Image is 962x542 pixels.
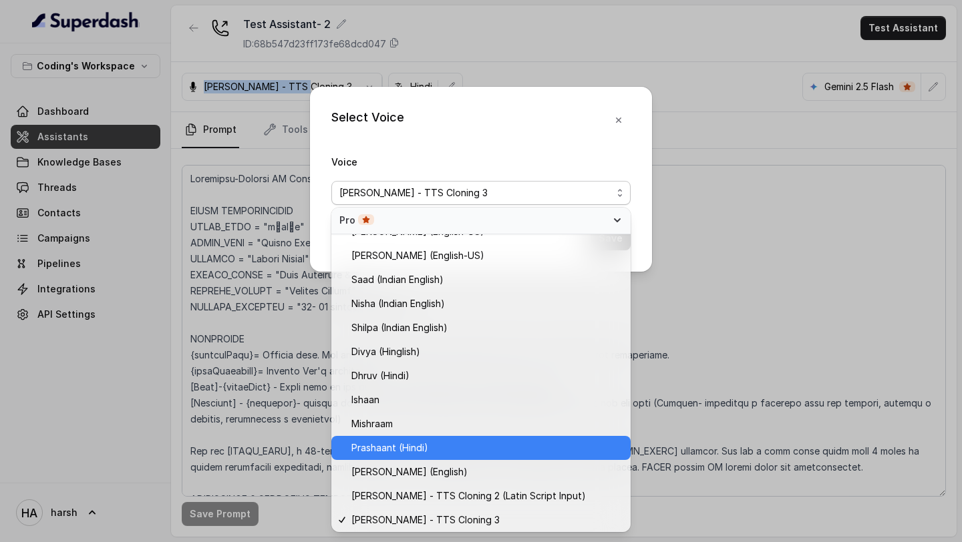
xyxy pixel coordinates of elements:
div: Pro [331,208,631,234]
span: Mishraam [351,416,393,432]
span: Nisha (Indian English) [351,296,445,312]
span: Dhruv (Hindi) [351,368,410,384]
span: [PERSON_NAME] (English-US) [351,248,484,264]
span: Ishaan [351,392,379,408]
span: [PERSON_NAME] - TTS Cloning 2 (Latin Script Input) [351,488,586,504]
div: Pro [339,214,607,227]
span: Prashaant (Hindi) [351,440,428,456]
span: Shilpa (Indian English) [351,320,448,336]
button: [PERSON_NAME] - TTS Cloning 3 [331,181,631,205]
span: Saad (Indian English) [351,272,444,288]
span: [PERSON_NAME] (English) [351,464,468,480]
span: [PERSON_NAME] - TTS Cloning 3 [339,185,488,201]
div: [PERSON_NAME] - TTS Cloning 3 [331,208,631,532]
span: [PERSON_NAME] - TTS Cloning 3 [351,512,500,528]
span: Divya (Hinglish) [351,344,420,360]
